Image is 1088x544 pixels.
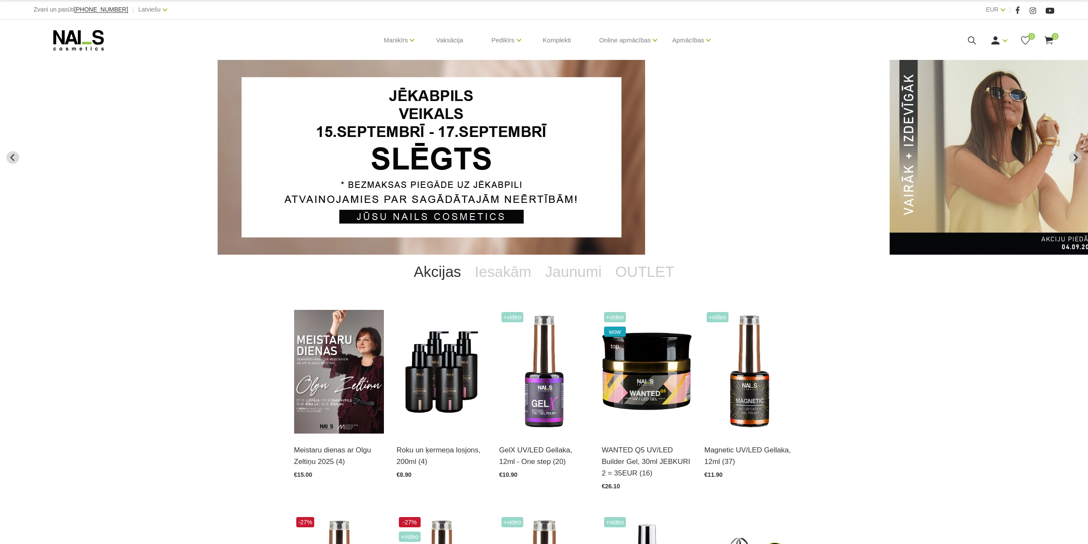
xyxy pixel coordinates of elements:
span: €8.90 [397,471,412,478]
a: GelX UV/LED Gellaka, 12ml - One step (20) [499,444,589,467]
button: Next slide [1069,151,1082,164]
img: Trīs vienā - bāze, tonis, tops (trausliem nagiem vēlams papildus lietot bāzi). Ilgnoturīga un int... [499,310,589,434]
span: -27% [399,517,421,527]
a: Vaksācija [429,20,470,61]
a: Roku un ķermeņa losjons, 200ml (4) [397,444,487,467]
button: Go to last slide [6,151,19,164]
span: | [133,4,134,15]
span: | [1009,4,1011,15]
span: 0 [1028,33,1035,40]
span: wow [604,327,626,337]
img: ✨ Meistaru dienas ar Olgu Zeltiņu 2025 ✨🍂 RUDENS / Seminārs manikīra meistariem 🍂📍 Liepāja – 7. o... [294,310,384,434]
a: Latviešu [139,4,161,15]
a: OUTLET [608,255,681,289]
a: Jaunumi [538,255,608,289]
span: €15.00 [294,471,313,478]
img: Gels WANTED NAILS cosmetics tehniķu komanda ir radījusi gelu, kas ilgi jau ir katra meistara mekl... [602,310,692,434]
a: Apmācības [672,23,704,57]
a: 0 [1044,35,1054,46]
img: Ilgnoturīga gellaka, kas sastāv no metāla mikrodaļiņām, kuras īpaša magnēta ietekmē var pārvērst ... [705,310,794,434]
span: +Video [501,517,524,527]
span: €10.90 [499,471,518,478]
span: +Video [707,312,729,322]
span: -27% [296,517,315,527]
a: Online apmācības [599,23,651,57]
a: Pedikīrs [491,23,514,57]
a: Meistaru dienas ar Olgu Zeltiņu 2025 (4) [294,444,384,467]
a: 0 [1020,35,1031,46]
a: WANTED Q5 UV/LED Builder Gel, 30ml JEBKURI 2 = 35EUR (16) [602,444,692,479]
a: Komplekti [536,20,578,61]
a: [PHONE_NUMBER] [74,6,128,13]
img: BAROJOŠS roku un ķermeņa LOSJONSBALI COCONUT barojošs roku un ķermeņa losjons paredzēts jebkura t... [397,310,487,434]
div: Zvani un pasūti [34,4,128,15]
span: +Video [604,517,626,527]
a: Iesakām [468,255,538,289]
span: +Video [399,532,421,542]
a: Akcijas [407,255,468,289]
span: +Video [501,312,524,322]
span: 0 [1052,33,1059,40]
span: €11.90 [705,471,723,478]
a: EUR [986,4,999,15]
span: €26.10 [602,483,620,490]
a: Magnetic UV/LED Gellaka, 12ml (37) [705,444,794,467]
li: 1 of 13 [218,60,870,255]
span: top [604,341,626,351]
a: Manikīrs [384,23,408,57]
span: +Video [604,312,626,322]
